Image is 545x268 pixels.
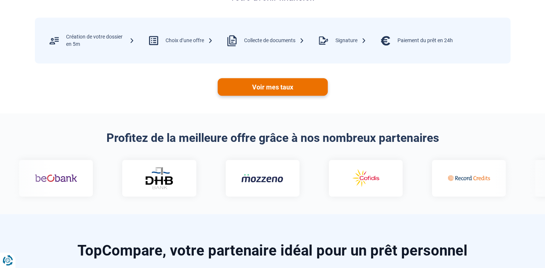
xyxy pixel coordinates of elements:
img: Beobank [34,168,77,189]
a: Voir mes taux [218,78,328,96]
h2: TopCompare, votre partenaire idéal pour un prêt personnel [35,243,511,258]
div: Signature [335,37,366,44]
img: Mozzeno [241,173,283,183]
div: Collecte de documents [244,37,304,44]
h2: Profitez de la meilleure offre grâce à nos nombreux partenaires [35,131,511,145]
img: Record credits [447,168,490,189]
div: Paiement du prêt en 24h [397,37,453,44]
div: Création de votre dossier en 5m [66,33,134,48]
div: Choix d’une offre [166,37,213,44]
img: DHB Bank [144,167,173,189]
img: Cofidis [344,168,386,189]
